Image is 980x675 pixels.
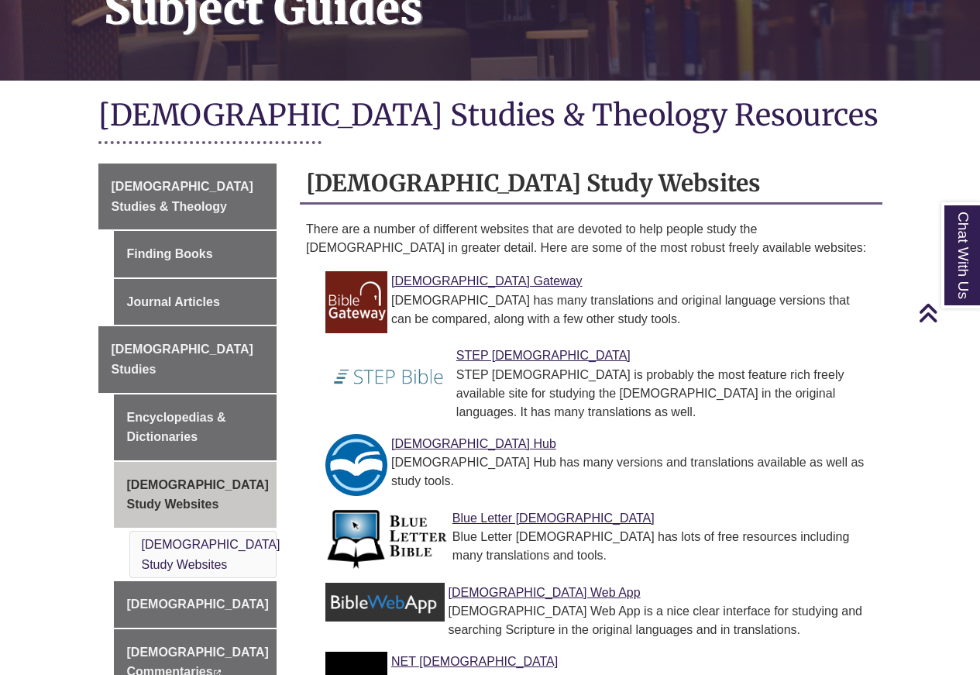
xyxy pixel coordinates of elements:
[391,655,558,668] a: Link to NET Bible NET [DEMOGRAPHIC_DATA]
[112,180,253,213] span: [DEMOGRAPHIC_DATA] Studies & Theology
[112,343,253,376] span: [DEMOGRAPHIC_DATA] Studies
[325,271,387,333] img: Link to Bible Gateway
[337,528,870,565] div: Blue Letter [DEMOGRAPHIC_DATA] has lots of free resources including many translations and tools.
[114,581,277,628] a: [DEMOGRAPHIC_DATA]
[325,583,445,622] img: Link to Bible Web App
[98,164,277,229] a: [DEMOGRAPHIC_DATA] Studies & Theology
[114,462,277,528] a: [DEMOGRAPHIC_DATA] Study Websites
[452,511,655,525] a: Link to Blue Letter Bible Blue Letter [DEMOGRAPHIC_DATA]
[114,394,277,460] a: Encyclopedias & Dictionaries
[337,453,870,491] div: [DEMOGRAPHIC_DATA] Hub has many versions and translations available as well as study tools.
[391,274,583,288] a: Link to Bible Gateway [DEMOGRAPHIC_DATA] Gateway
[391,437,556,450] a: Link to Bible Hub [DEMOGRAPHIC_DATA] Hub
[306,220,876,257] p: There are a number of different websites that are devoted to help people study the [DEMOGRAPHIC_D...
[325,434,387,496] img: Link to Bible Hub
[98,326,277,392] a: [DEMOGRAPHIC_DATA] Studies
[114,231,277,277] a: Finding Books
[337,602,870,639] div: [DEMOGRAPHIC_DATA] Web App is a nice clear interface for studying and searching Scripture in the ...
[142,538,280,571] a: [DEMOGRAPHIC_DATA] Study Websites
[337,291,870,329] div: [DEMOGRAPHIC_DATA] has many translations and original language versions that can be compared, alo...
[449,586,641,599] a: Link to Bible Web App [DEMOGRAPHIC_DATA] Web App
[98,96,882,137] h1: [DEMOGRAPHIC_DATA] Studies & Theology Resources
[325,508,449,570] img: Link to Blue Letter Bible
[114,279,277,325] a: Journal Articles
[918,302,976,323] a: Back to Top
[337,366,870,422] div: STEP [DEMOGRAPHIC_DATA] is probably the most feature rich freely available site for studying the ...
[300,164,882,205] h2: [DEMOGRAPHIC_DATA] Study Websites
[456,349,631,362] a: Link to STEP Bible STEP [DEMOGRAPHIC_DATA]
[325,346,452,408] img: Link to STEP Bible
